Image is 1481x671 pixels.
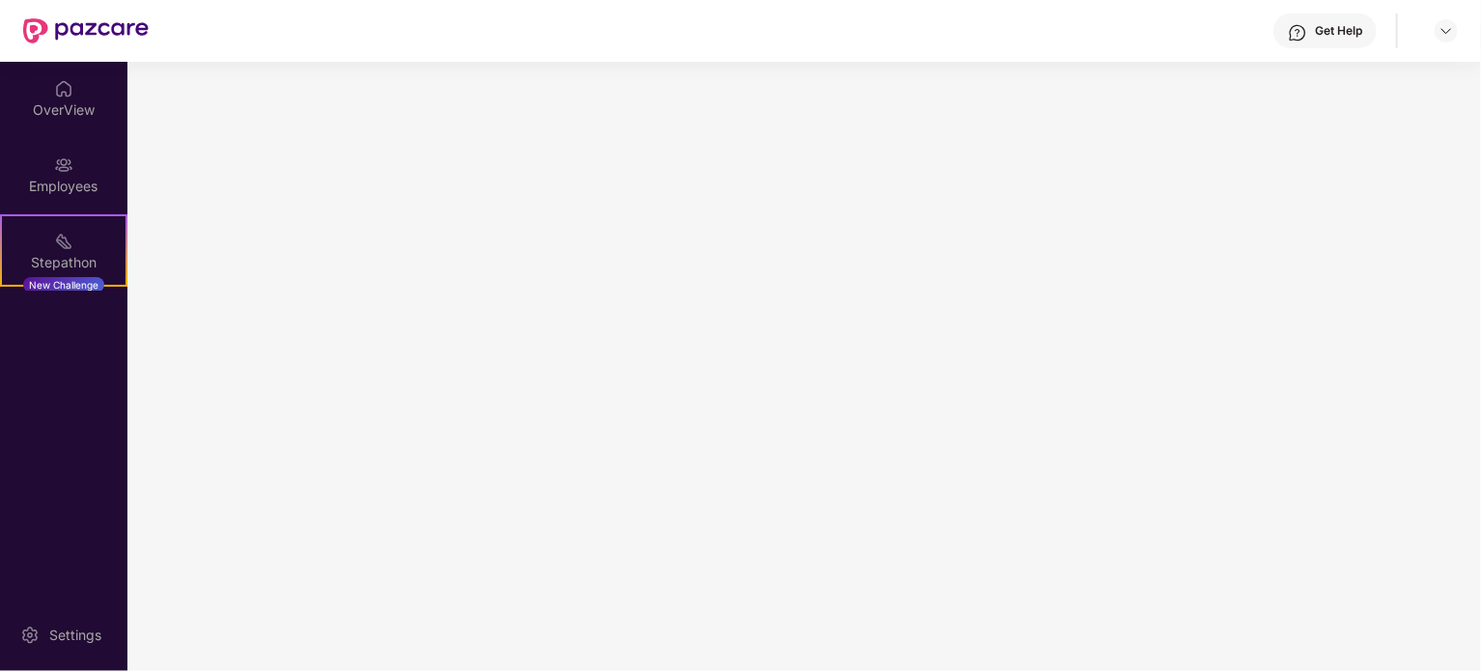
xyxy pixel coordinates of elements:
[1315,23,1362,39] div: Get Help
[23,277,104,293] div: New Challenge
[54,232,73,251] img: svg+xml;base64,PHN2ZyB4bWxucz0iaHR0cDovL3d3dy53My5vcmcvMjAwMC9zdmciIHdpZHRoPSIyMSIgaGVpZ2h0PSIyMC...
[1439,23,1454,39] img: svg+xml;base64,PHN2ZyBpZD0iRHJvcGRvd24tMzJ4MzIiIHhtbG5zPSJodHRwOi8vd3d3LnczLm9yZy8yMDAwL3N2ZyIgd2...
[2,253,126,272] div: Stepathon
[1288,23,1307,42] img: svg+xml;base64,PHN2ZyBpZD0iSGVscC0zMngzMiIgeG1sbnM9Imh0dHA6Ly93d3cudzMub3JnLzIwMDAvc3ZnIiB3aWR0aD...
[20,626,40,645] img: svg+xml;base64,PHN2ZyBpZD0iU2V0dGluZy0yMHgyMCIgeG1sbnM9Imh0dHA6Ly93d3cudzMub3JnLzIwMDAvc3ZnIiB3aW...
[54,155,73,175] img: svg+xml;base64,PHN2ZyBpZD0iRW1wbG95ZWVzIiB4bWxucz0iaHR0cDovL3d3dy53My5vcmcvMjAwMC9zdmciIHdpZHRoPS...
[23,18,149,43] img: New Pazcare Logo
[43,626,107,645] div: Settings
[54,79,73,98] img: svg+xml;base64,PHN2ZyBpZD0iSG9tZSIgeG1sbnM9Imh0dHA6Ly93d3cudzMub3JnLzIwMDAvc3ZnIiB3aWR0aD0iMjAiIG...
